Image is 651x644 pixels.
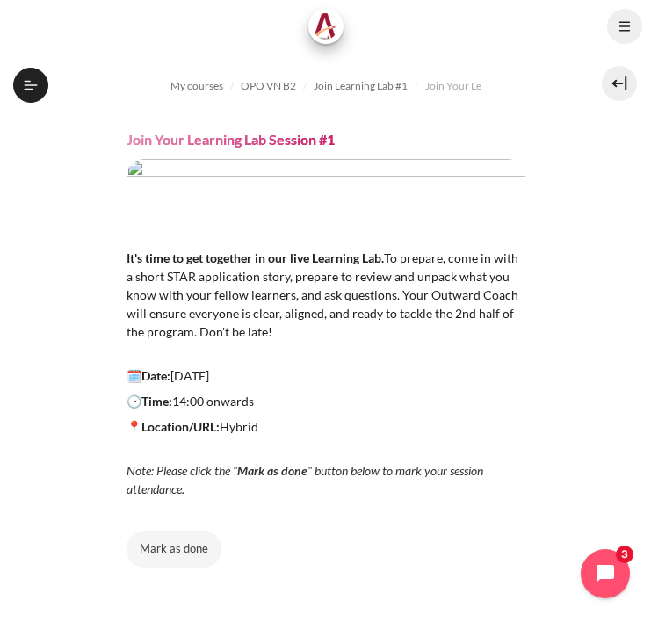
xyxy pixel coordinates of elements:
p: [DATE] [127,366,525,385]
span: My courses [170,78,223,94]
a: Join Your Learning Lab Session #1 [425,76,580,97]
p: To prepare, come in with a short STAR application story, prepare to review and unpack what you kn... [127,230,525,359]
span: Join Your Learning Lab Session #1 [425,78,580,94]
span: 14:00 onwards [172,394,254,409]
a: My courses [170,76,223,97]
h4: Join Your Learning Lab Session #1 [127,131,525,149]
strong: 📍Location/URL: [127,419,220,434]
span: Hybrid [127,419,258,434]
a: OPO VN B2 [241,76,296,97]
span: Note: Please click the " [127,463,237,478]
strong: 🗓️Date: [127,368,170,383]
a: Architeck Architeck [308,9,344,44]
a: Join Learning Lab #1 [314,76,408,97]
nav: Navigation bar [170,72,481,100]
span: OPO VN B2 [241,78,296,94]
img: Architeck [314,13,338,40]
strong: 🕑Time: [127,394,172,409]
span: Mark as done [237,463,307,478]
iframe: Join Your Learning Lab Session #1 [127,594,525,595]
button: Mark Join Your Learning Lab Session #1 as done [127,531,221,568]
span: Join Learning Lab #1 [314,78,408,94]
span: " button below to mark your session attendance. [127,463,483,496]
strong: It's time to get together in our live Learning Lab. [127,250,384,265]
